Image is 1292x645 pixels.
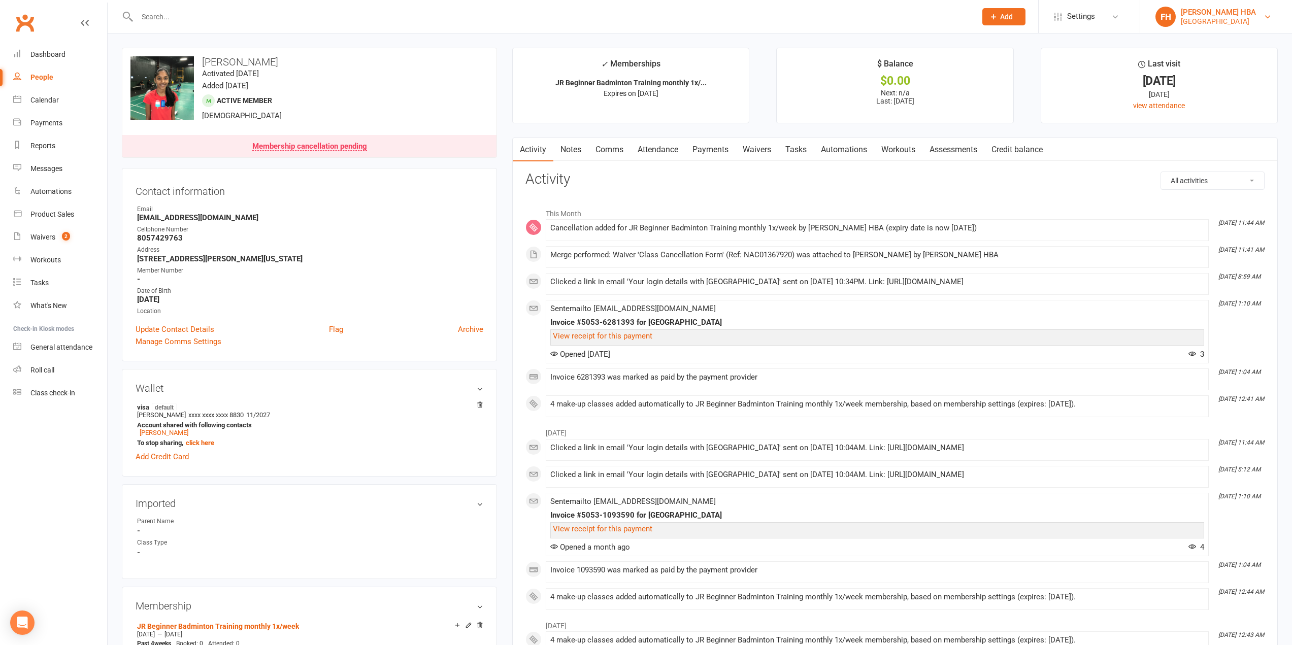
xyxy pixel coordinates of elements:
[30,366,54,374] div: Roll call
[601,57,660,76] div: Memberships
[13,226,107,249] a: Waivers 2
[588,138,631,161] a: Comms
[137,548,483,557] strong: -
[136,335,221,348] a: Manage Comms Settings
[13,294,107,317] a: What's New
[550,251,1204,259] div: Merge performed: Waiver 'Class Cancellation Form' (Ref: NAC01367920) was attached to [PERSON_NAME...
[30,142,55,150] div: Reports
[134,10,969,24] input: Search...
[217,96,272,105] span: Active member
[30,73,53,81] div: People
[164,631,182,638] span: [DATE]
[137,631,155,638] span: [DATE]
[736,138,778,161] a: Waivers
[246,411,270,419] span: 11/2027
[778,138,814,161] a: Tasks
[982,8,1025,25] button: Add
[1218,300,1261,307] i: [DATE] 1:10 AM
[550,511,1204,520] div: Invoice #5053-1093590 for [GEOGRAPHIC_DATA]
[10,610,35,635] div: Open Intercom Messenger
[140,429,188,436] a: [PERSON_NAME]
[1133,101,1185,110] a: view attendance
[553,138,588,161] a: Notes
[984,138,1050,161] a: Credit balance
[136,600,483,612] h3: Membership
[188,411,244,419] span: xxxx xxxx xxxx 8830
[814,138,874,161] a: Automations
[137,526,483,535] strong: -
[30,343,92,351] div: General attendance
[202,81,248,90] time: Added [DATE]
[550,373,1204,382] div: Invoice 6281393 was marked as paid by the payment provider
[252,143,367,151] div: Membership cancellation pending
[137,538,221,548] div: Class Type
[137,225,483,234] div: Cellphone Number
[1138,57,1180,76] div: Last visit
[1155,7,1176,27] div: FH
[550,278,1204,286] div: Clicked a link in email 'Your login details with [GEOGRAPHIC_DATA]' sent on [DATE] 10:34PM. Link:...
[1000,13,1013,21] span: Add
[30,389,75,397] div: Class check-in
[874,138,922,161] a: Workouts
[631,138,685,161] a: Attendance
[30,301,67,310] div: What's New
[137,307,483,316] div: Location
[685,138,736,161] a: Payments
[135,630,483,638] div: —
[13,359,107,382] a: Roll call
[550,566,1204,574] div: Invoice 1093590 was marked as paid by the payment provider
[13,43,107,66] a: Dashboard
[1218,588,1264,595] i: [DATE] 12:44 AM
[137,275,483,284] strong: -
[137,254,483,263] strong: [STREET_ADDRESS][PERSON_NAME][US_STATE]
[550,497,716,506] span: Sent email to [EMAIL_ADDRESS][DOMAIN_NAME]
[525,615,1265,631] li: [DATE]
[130,56,488,67] h3: [PERSON_NAME]
[1218,631,1264,638] i: [DATE] 12:43 AM
[202,69,259,78] time: Activated [DATE]
[13,249,107,271] a: Workouts
[30,96,59,104] div: Calendar
[13,382,107,404] a: Class kiosk mode
[186,439,214,447] a: click here
[13,112,107,134] a: Payments
[525,203,1265,219] li: This Month
[13,271,107,294] a: Tasks
[601,59,608,69] i: ✓
[553,524,652,533] a: View receipt for this payment
[1188,542,1204,552] span: 4
[1218,439,1264,446] i: [DATE] 11:44 AM
[30,50,65,58] div: Dashboard
[13,134,107,157] a: Reports
[13,89,107,112] a: Calendar
[550,542,630,552] span: Opened a month ago
[137,517,221,526] div: Parent Name
[877,57,913,76] div: $ Balance
[137,245,483,255] div: Address
[1218,368,1261,376] i: [DATE] 1:04 AM
[13,157,107,180] a: Messages
[137,403,478,411] strong: visa
[922,138,984,161] a: Assessments
[13,203,107,226] a: Product Sales
[1181,8,1256,17] div: [PERSON_NAME] HBA
[1218,246,1264,253] i: [DATE] 11:41 AM
[1067,5,1095,28] span: Settings
[30,210,74,218] div: Product Sales
[202,111,282,120] span: [DEMOGRAPHIC_DATA]
[30,187,72,195] div: Automations
[30,233,55,241] div: Waivers
[329,323,343,335] a: Flag
[1218,395,1264,402] i: [DATE] 12:41 AM
[550,350,610,359] span: Opened [DATE]
[553,331,652,341] a: View receipt for this payment
[152,403,177,411] span: default
[137,295,483,304] strong: [DATE]
[786,89,1004,105] p: Next: n/a Last: [DATE]
[1181,17,1256,26] div: [GEOGRAPHIC_DATA]
[1218,219,1264,226] i: [DATE] 11:44 AM
[136,182,483,197] h3: Contact information
[525,172,1265,187] h3: Activity
[555,79,707,87] strong: JR Beginner Badminton Training monthly 1x/...
[12,10,38,36] a: Clubworx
